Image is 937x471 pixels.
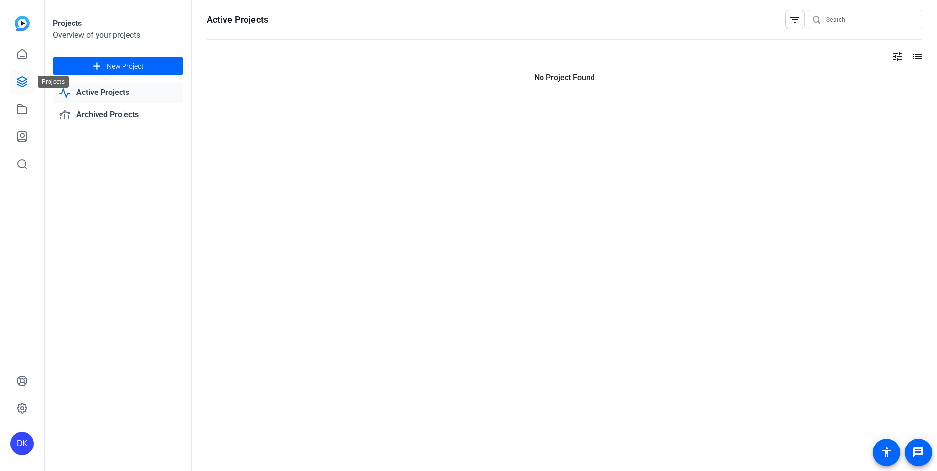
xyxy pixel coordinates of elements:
[53,57,183,75] button: New Project
[38,76,69,88] div: Projects
[207,72,922,84] p: No Project Found
[91,60,103,72] mat-icon: add
[789,14,801,25] mat-icon: filter_list
[53,29,183,41] div: Overview of your projects
[10,432,34,455] div: DK
[53,83,183,103] a: Active Projects
[912,447,924,458] mat-icon: message
[891,50,903,62] mat-icon: tune
[207,14,268,25] h1: Active Projects
[881,447,892,458] mat-icon: accessibility
[107,61,144,71] span: New Project
[826,14,914,25] input: Search
[911,50,922,62] mat-icon: list
[15,16,30,31] img: blue-gradient.svg
[53,105,183,125] a: Archived Projects
[53,18,183,29] div: Projects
